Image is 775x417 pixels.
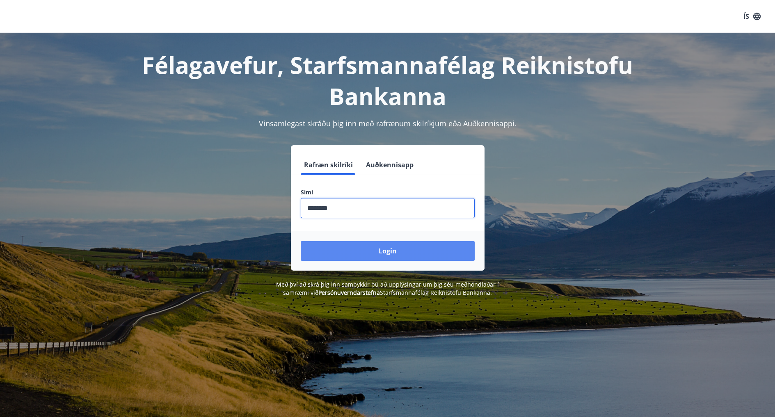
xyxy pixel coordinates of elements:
button: Auðkennisapp [363,155,417,175]
button: ÍS [739,9,765,24]
button: Rafræn skilríki [301,155,356,175]
a: Persónuverndarstefna [318,289,380,296]
span: Með því að skrá þig inn samþykkir þú að upplýsingar um þig séu meðhöndlaðar í samræmi við Starfsm... [276,280,499,296]
h1: Félagavefur, Starfsmannafélag Reiknistofu Bankanna [102,49,673,112]
button: Login [301,241,475,261]
span: Vinsamlegast skráðu þig inn með rafrænum skilríkjum eða Auðkennisappi. [259,118,517,128]
label: Sími [301,188,475,196]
